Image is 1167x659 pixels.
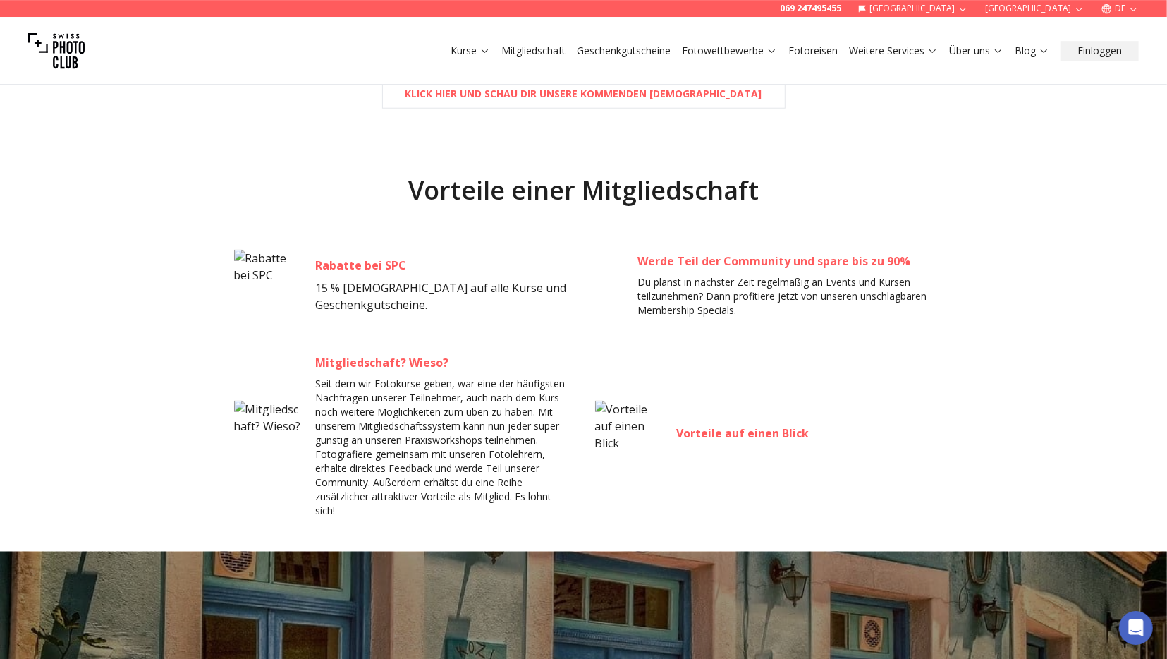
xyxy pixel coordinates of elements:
[571,41,676,61] button: Geschenkgutscheine
[595,412,666,483] img: Vorteile auf einen Blick
[1119,611,1153,645] div: Open Intercom Messenger
[316,388,573,529] p: Seit dem wir Fotokurse geben, war eine der häufigsten Nachfragen unserer Teilnehmer, auch nach de...
[496,41,571,61] button: Mitgliedschaft
[382,79,786,109] a: Klick hier und schau dir unsere kommenden [DEMOGRAPHIC_DATA]
[783,41,843,61] button: Fotoreisen
[677,436,809,453] h3: Vorteile auf einen Blick
[676,41,783,61] button: Fotowettbewerbe
[316,286,567,318] span: 15 % [DEMOGRAPHIC_DATA] auf alle Kurse und Geschenkgutscheine.
[1015,44,1049,58] a: Blog
[949,44,1003,58] a: Über uns
[1061,41,1139,61] button: Einloggen
[451,44,490,58] a: Kurse
[843,41,943,61] button: Weitere Services
[788,44,838,58] a: Fotoreisen
[501,44,566,58] a: Mitgliedschaft
[445,41,496,61] button: Kurse
[234,176,934,205] h2: Vorteile einer Mitgliedschaft
[780,3,841,14] a: 069 247495455
[577,44,671,58] a: Geschenkgutscheine
[849,44,938,58] a: Weitere Services
[677,250,934,284] h3: Werde Teil der Community und spare bis zu 90%
[316,365,573,382] h3: Mitgliedschaft? Wieso?
[316,262,573,279] h3: Rabatte bei SPC
[234,412,305,483] img: Mitgliedschaft? Wieso?
[595,255,666,326] img: Werde Teil der Community und spare bis zu 90%
[943,41,1009,61] button: Über uns
[1009,41,1055,61] button: Blog
[682,44,777,58] a: Fotowettbewerbe
[28,23,85,79] img: Swiss photo club
[405,87,762,101] b: Klick hier und schau dir unsere kommenden [DEMOGRAPHIC_DATA]
[234,255,305,326] img: Rabatte bei SPC
[677,289,934,332] p: Du planst in nächster Zeit regelmäßig an Events und Kursen teilzunehmen? Dann profitiere jetzt vo...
